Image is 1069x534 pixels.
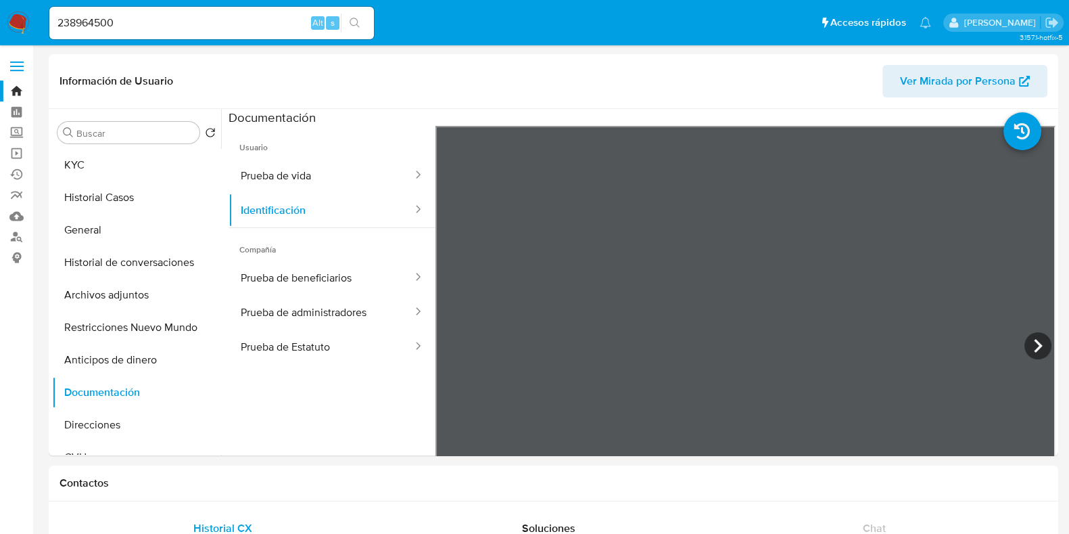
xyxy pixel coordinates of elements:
[830,16,906,30] span: Accesos rápidos
[52,441,221,474] button: CVU
[205,127,216,142] button: Volver al orden por defecto
[52,246,221,279] button: Historial de conversaciones
[76,127,194,139] input: Buscar
[1045,16,1059,30] a: Salir
[49,14,374,32] input: Buscar usuario o caso...
[964,16,1040,29] p: florencia.lera@mercadolibre.com
[52,149,221,181] button: KYC
[52,376,221,409] button: Documentación
[52,279,221,311] button: Archivos adjuntos
[331,16,335,29] span: s
[52,311,221,344] button: Restricciones Nuevo Mundo
[52,344,221,376] button: Anticipos de dinero
[312,16,323,29] span: Alt
[52,214,221,246] button: General
[63,127,74,138] button: Buscar
[900,65,1016,97] span: Ver Mirada por Persona
[882,65,1047,97] button: Ver Mirada por Persona
[920,17,931,28] a: Notificaciones
[52,181,221,214] button: Historial Casos
[341,14,369,32] button: search-icon
[60,74,173,88] h1: Información de Usuario
[52,409,221,441] button: Direcciones
[60,476,1047,490] h1: Contactos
